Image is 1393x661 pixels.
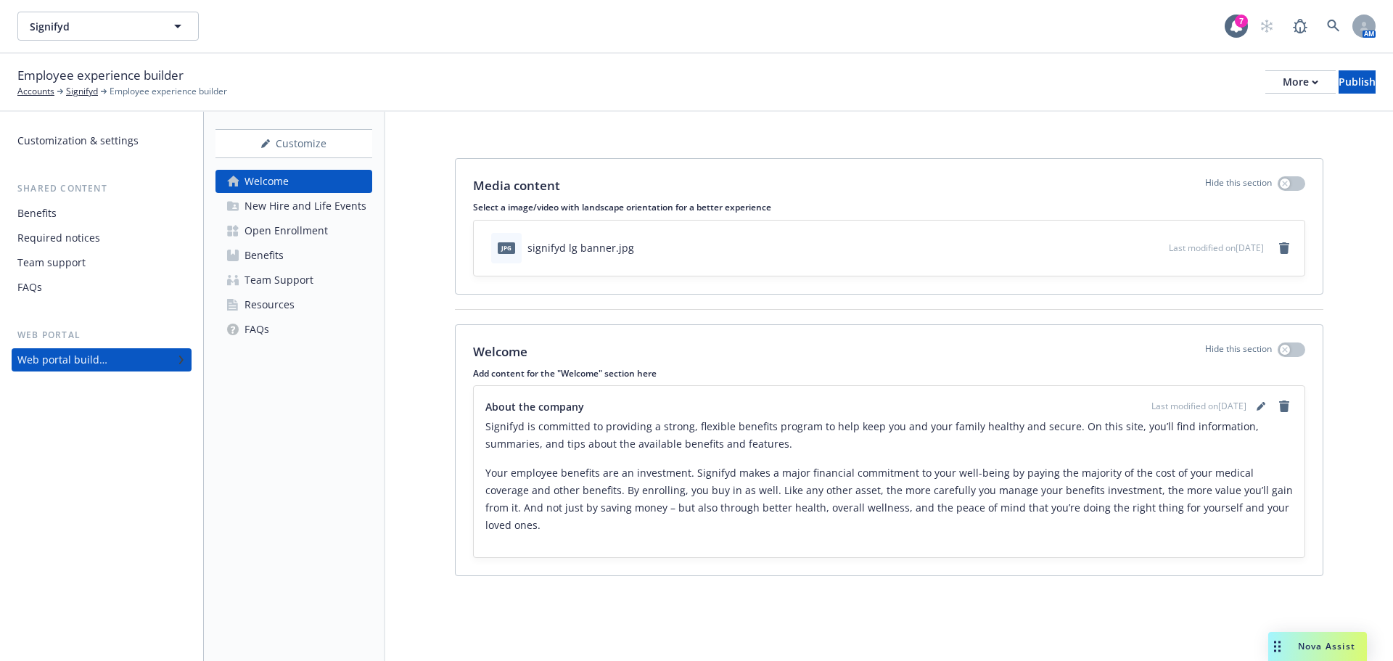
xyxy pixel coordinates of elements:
a: Accounts [17,85,54,98]
a: FAQs [215,318,372,341]
a: Team support [12,251,192,274]
p: Signifyd is committed to providing a strong, flexible benefits program to help keep you and your ... [485,418,1293,453]
button: More [1265,70,1336,94]
div: Web portal builder [17,348,107,371]
a: New Hire and Life Events [215,194,372,218]
div: FAQs [245,318,269,341]
p: Hide this section [1205,342,1272,361]
div: Customize [215,130,372,157]
div: 7 [1235,15,1248,28]
button: preview file [1150,240,1163,255]
a: Report a Bug [1286,12,1315,41]
p: Add content for the "Welcome" section here [473,367,1305,379]
span: Employee experience builder [17,66,184,85]
p: Welcome [473,342,527,361]
div: Open Enrollment [245,219,328,242]
a: Web portal builder [12,348,192,371]
a: Search [1319,12,1348,41]
a: editPencil [1252,398,1270,415]
span: Nova Assist [1298,640,1355,652]
div: FAQs [17,276,42,299]
div: Benefits [245,244,284,267]
p: Select a image/video with landscape orientation for a better experience [473,201,1305,213]
div: Required notices [17,226,100,250]
p: Media content [473,176,560,195]
div: Team Support [245,268,313,292]
a: Required notices [12,226,192,250]
a: remove [1275,239,1293,257]
div: Team support [17,251,86,274]
a: Welcome [215,170,372,193]
a: remove [1275,398,1293,415]
div: Customization & settings [17,129,139,152]
div: Publish [1339,71,1376,93]
a: Start snowing [1252,12,1281,41]
div: Resources [245,293,295,316]
p: Hide this section [1205,176,1272,195]
a: Signifyd [66,85,98,98]
a: FAQs [12,276,192,299]
div: Welcome [245,170,289,193]
button: Customize [215,129,372,158]
span: About the company [485,399,584,414]
span: Last modified on [DATE] [1169,242,1264,254]
div: signifyd lg banner.jpg [527,240,634,255]
div: Web portal [12,328,192,342]
span: jpg [498,242,515,253]
a: Customization & settings [12,129,192,152]
div: Drag to move [1268,632,1286,661]
button: download file [1127,240,1138,255]
a: Team Support [215,268,372,292]
div: Shared content [12,181,192,196]
a: Open Enrollment [215,219,372,242]
span: Last modified on [DATE] [1151,400,1246,413]
button: Nova Assist [1268,632,1367,661]
a: Resources [215,293,372,316]
div: Benefits [17,202,57,225]
p: Your employee benefits are an investment. Signifyd makes a major financial commitment to your wel... [485,464,1293,534]
span: Signifyd [30,19,155,34]
div: New Hire and Life Events [245,194,366,218]
span: Employee experience builder [110,85,227,98]
a: Benefits [12,202,192,225]
a: Benefits [215,244,372,267]
button: Signifyd [17,12,199,41]
button: Publish [1339,70,1376,94]
div: More [1283,71,1318,93]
